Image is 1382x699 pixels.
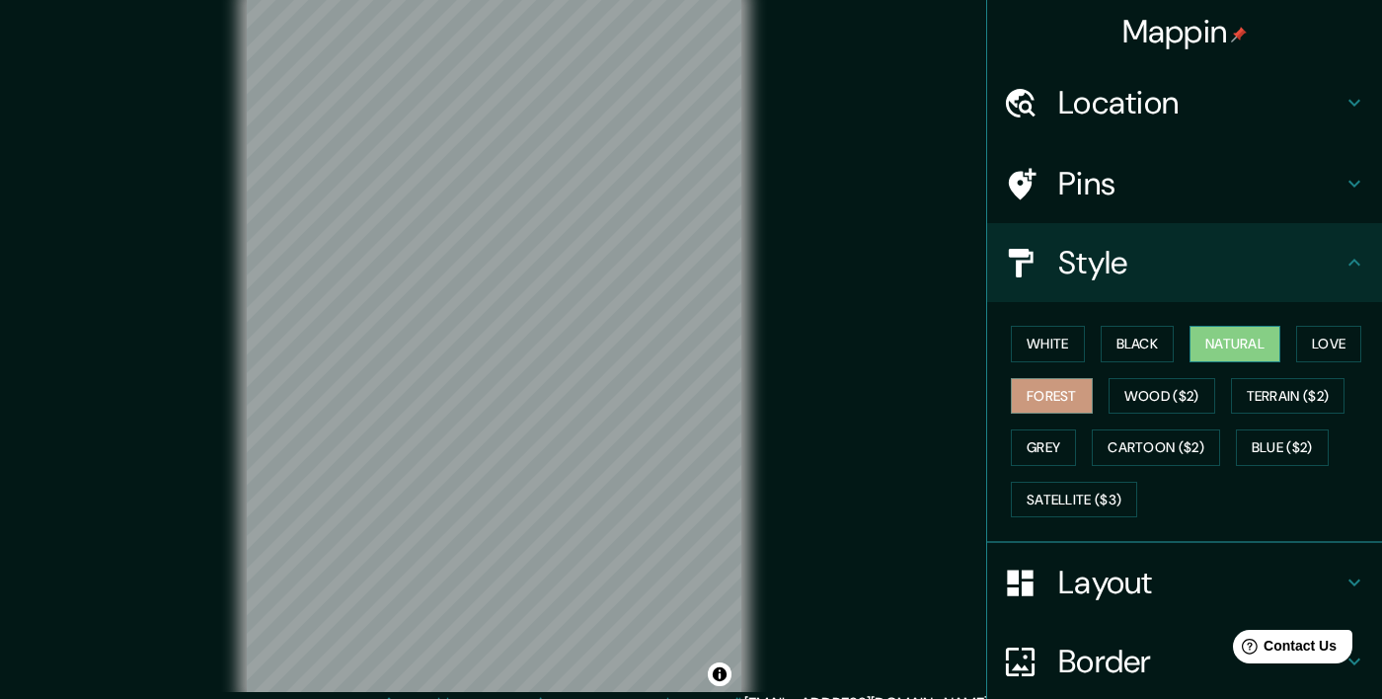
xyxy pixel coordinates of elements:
button: Black [1101,326,1175,362]
h4: Location [1058,83,1343,122]
button: Cartoon ($2) [1092,429,1220,466]
button: Grey [1011,429,1076,466]
h4: Mappin [1122,12,1248,51]
button: Blue ($2) [1236,429,1329,466]
h4: Pins [1058,164,1343,203]
button: Toggle attribution [708,662,731,686]
button: Natural [1190,326,1280,362]
div: Layout [987,543,1382,622]
button: Satellite ($3) [1011,482,1137,518]
div: Style [987,223,1382,302]
h4: Border [1058,642,1343,681]
h4: Layout [1058,563,1343,602]
button: Forest [1011,378,1093,415]
button: Love [1296,326,1361,362]
iframe: Help widget launcher [1206,622,1360,677]
div: Location [987,63,1382,142]
img: pin-icon.png [1231,27,1247,42]
h4: Style [1058,243,1343,282]
button: White [1011,326,1085,362]
button: Terrain ($2) [1231,378,1345,415]
button: Wood ($2) [1109,378,1215,415]
div: Pins [987,144,1382,223]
